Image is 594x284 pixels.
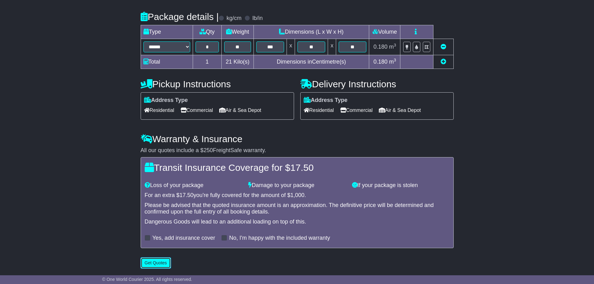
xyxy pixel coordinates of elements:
sup: 3 [394,43,396,47]
span: 0.180 [374,44,388,50]
span: 0.180 [374,59,388,65]
span: 250 [204,147,213,153]
sup: 3 [394,58,396,62]
td: x [328,39,336,55]
td: Weight [222,25,254,39]
td: Dimensions in Centimetre(s) [254,55,369,69]
div: Please be advised that the quoted insurance amount is an approximation. The definitive price will... [145,202,450,215]
td: Kilo(s) [222,55,254,69]
h4: Package details | [141,12,219,22]
td: Dimensions (L x W x H) [254,25,369,39]
span: Air & Sea Depot [219,105,261,115]
span: m [389,59,396,65]
td: Qty [193,25,222,39]
span: Air & Sea Depot [379,105,421,115]
h4: Warranty & Insurance [141,134,454,144]
span: m [389,44,396,50]
span: 1,000 [290,192,304,198]
span: Commercial [181,105,213,115]
label: lb/in [252,15,263,22]
td: x [287,39,295,55]
label: kg/cm [226,15,241,22]
a: Remove this item [441,44,446,50]
span: Residential [144,105,174,115]
td: 1 [193,55,222,69]
label: Yes, add insurance cover [152,235,215,242]
div: Damage to your package [245,182,349,189]
h4: Pickup Instructions [141,79,294,89]
a: Add new item [441,59,446,65]
td: Volume [369,25,400,39]
div: For an extra $ you're fully covered for the amount of $ . [145,192,450,199]
label: No, I'm happy with the included warranty [229,235,330,242]
label: Address Type [304,97,348,104]
span: Residential [304,105,334,115]
div: All our quotes include a $ FreightSafe warranty. [141,147,454,154]
span: 21 [226,59,232,65]
h4: Delivery Instructions [300,79,454,89]
span: 17.50 [290,162,314,173]
h4: Transit Insurance Coverage for $ [145,162,450,173]
div: Loss of your package [142,182,245,189]
div: Dangerous Goods will lead to an additional loading on top of this. [145,219,450,225]
span: Commercial [340,105,373,115]
span: 17.50 [180,192,194,198]
button: Get Quotes [141,258,171,268]
td: Total [141,55,193,69]
span: © One World Courier 2025. All rights reserved. [102,277,192,282]
td: Type [141,25,193,39]
label: Address Type [144,97,188,104]
div: If your package is stolen [349,182,453,189]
